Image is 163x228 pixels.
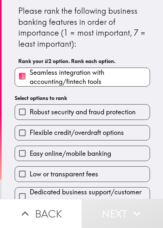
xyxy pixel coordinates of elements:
[15,125,150,140] button: Flexible credit/overdraft options
[18,6,146,49] div: Please rank the following business banking features in order of importance (1 = most important, 7...
[30,170,98,179] span: Low or transparent fees
[30,128,124,137] span: Flexible credit/overdraft options
[15,94,150,102] h6: Select options to rank
[30,187,150,206] span: Dedicated business support/customer service
[15,146,150,161] button: Easy online/mobile banking
[18,57,146,65] h6: Rank your #2 option. Rank each option.
[15,68,150,86] button: 1Seamless integration with accounting/fintech tools
[15,167,150,181] button: Low or transparent fees
[30,107,136,117] span: Robust security and fraud protection
[81,199,163,228] button: Next
[15,105,150,119] button: Robust security and fraud protection
[30,68,150,86] span: Seamless integration with accounting/fintech tools
[15,187,150,206] button: Dedicated business support/customer service
[30,149,111,158] span: Easy online/mobile banking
